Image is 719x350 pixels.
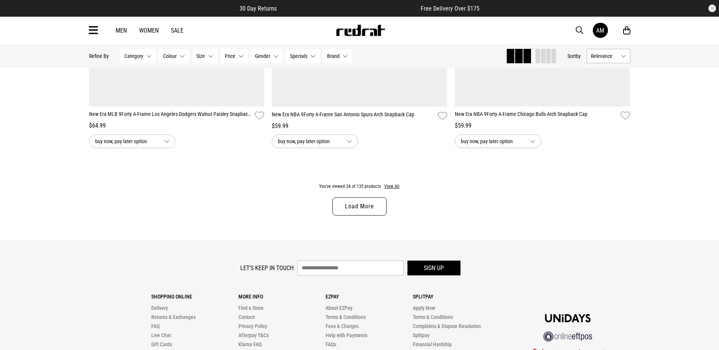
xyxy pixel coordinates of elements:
[171,27,183,34] a: Sale
[89,110,252,121] a: New Era MLB 9Forty A-Frame Los Angeles Dodgers Walnut Paisley Snapback Cap
[335,25,385,36] img: Redrat logo
[238,305,263,311] a: Find a Store
[89,53,109,59] p: Refine By
[567,52,581,61] button: Sortby
[543,331,592,342] img: online eftpos
[384,183,400,190] button: View All
[163,53,177,59] span: Colour
[290,53,307,59] span: Specials
[455,134,541,148] button: buy now, pay later option
[240,264,294,272] label: Let's keep in touch
[238,332,269,338] a: Afterpay T&Cs
[192,49,218,63] button: Size
[455,121,630,130] div: $59.99
[326,314,366,320] a: Terms & Conditions
[286,49,320,63] button: Specials
[272,134,358,148] button: buy now, pay later option
[596,27,604,34] div: AM
[238,341,262,347] a: Klarna FAQ
[326,341,336,347] a: FAQs
[238,314,255,320] a: Contact
[326,305,352,311] a: About EZPay
[413,332,429,338] a: Splitpay
[591,53,618,59] span: Relevance
[278,137,341,146] span: buy now, pay later option
[221,49,248,63] button: Price
[413,341,452,347] a: Financial Hardship
[576,53,581,59] span: by
[587,49,630,63] button: Relevance
[421,5,479,12] span: Free Delivery Over $175
[326,332,367,338] a: Help with Payments
[124,53,143,59] span: Category
[255,53,270,59] span: Gender
[272,111,435,122] a: New Era NBA 9Forty A-Frame San Antonio Spurs Arch Snapback Cap
[413,323,481,329] a: Complaints & Dispute Resolution
[455,110,618,121] a: New Era NBA 9Forty A-Frame Chicago Bulls Arch Snapback Cap
[89,134,175,148] button: buy now, pay later option
[327,53,340,59] span: Brand
[151,341,172,347] a: Gift Cards
[545,314,591,322] img: Unidays
[151,305,168,311] a: Delivery
[292,5,406,12] iframe: Customer reviews powered by Trustpilot
[89,121,265,130] div: $64.99
[196,53,205,59] span: Size
[240,5,277,12] span: 30 Day Returns
[139,27,159,34] a: Women
[95,137,158,146] span: buy now, pay later option
[151,332,171,338] a: Live Chat
[6,3,29,26] button: Open LiveChat chat widget
[159,49,189,63] button: Colour
[120,49,156,63] button: Category
[151,314,196,320] a: Returns & Exchanges
[332,197,386,216] a: Load More
[413,305,435,311] a: Apply Now
[238,294,326,300] p: More Info
[151,323,160,329] a: FAQ
[238,323,267,329] a: Privacy Policy
[407,261,461,275] button: Sign up
[323,49,352,63] button: Brand
[326,294,413,300] p: Ezpay
[319,184,381,189] span: You've viewed 24 of 135 products
[461,137,524,146] span: buy now, pay later option
[116,27,127,34] a: Men
[251,49,283,63] button: Gender
[326,323,359,329] a: Fees & Charges
[225,53,235,59] span: Price
[272,122,447,131] div: $59.99
[413,314,453,320] a: Terms & Conditions
[151,294,238,300] p: Shopping Online
[413,294,500,300] p: Splitpay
